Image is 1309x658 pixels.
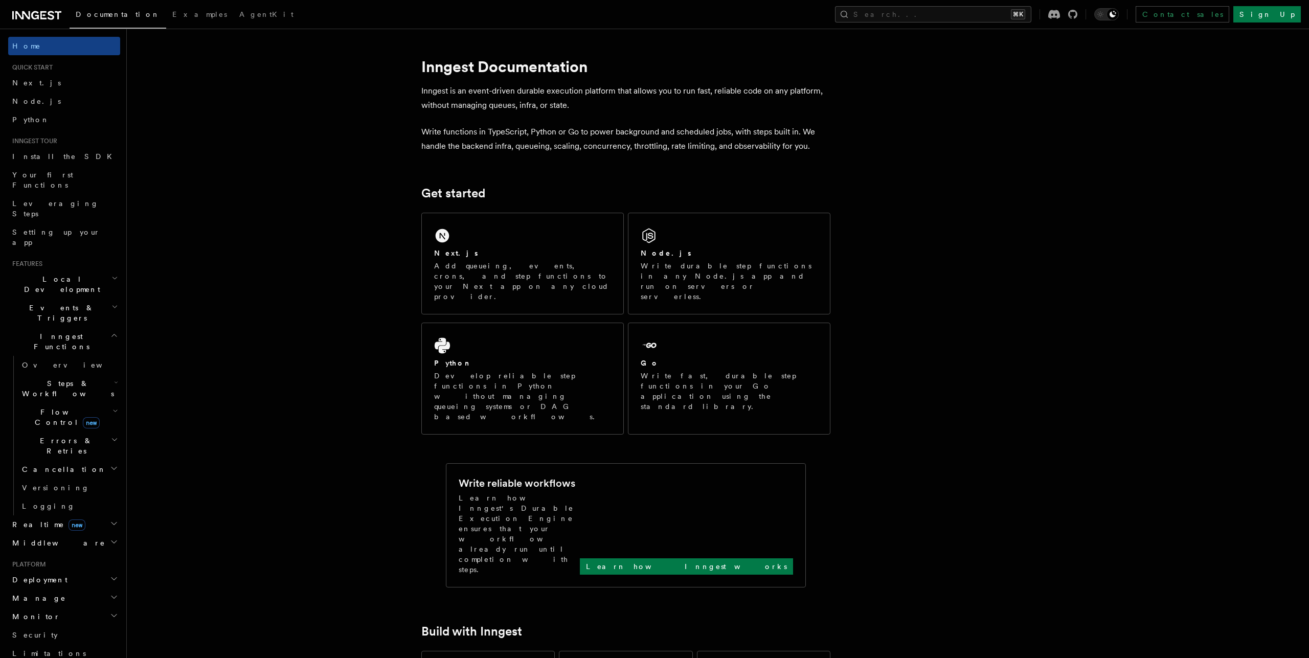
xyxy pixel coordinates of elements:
span: Steps & Workflows [18,378,114,399]
button: Toggle dark mode [1094,8,1119,20]
a: Learn how Inngest works [580,558,793,575]
span: Inngest tour [8,137,57,145]
span: Cancellation [18,464,106,474]
h2: Node.js [641,248,691,258]
a: PythonDevelop reliable step functions in Python without managing queueing systems or DAG based wo... [421,323,624,435]
span: Manage [8,593,66,603]
span: Documentation [76,10,160,18]
span: Features [8,260,42,268]
span: Leveraging Steps [12,199,99,218]
a: Contact sales [1136,6,1229,22]
a: Next.js [8,74,120,92]
p: Develop reliable step functions in Python without managing queueing systems or DAG based workflows. [434,371,611,422]
a: GoWrite fast, durable step functions in your Go application using the standard library. [628,323,830,435]
button: Local Development [8,270,120,299]
span: Examples [172,10,227,18]
span: Quick start [8,63,53,72]
a: Python [8,110,120,129]
a: Sign Up [1233,6,1301,22]
span: Next.js [12,79,61,87]
span: Install the SDK [12,152,118,161]
span: Setting up your app [12,228,100,246]
button: Inngest Functions [8,327,120,356]
span: Errors & Retries [18,436,111,456]
span: Inngest Functions [8,331,110,352]
span: Flow Control [18,407,112,427]
span: Python [12,116,50,124]
a: Documentation [70,3,166,29]
button: Errors & Retries [18,432,120,460]
span: Events & Triggers [8,303,111,323]
p: Learn how Inngest's Durable Execution Engine ensures that your workflow already run until complet... [459,493,580,575]
p: Inngest is an event-driven durable execution platform that allows you to run fast, reliable code ... [421,84,830,112]
a: Next.jsAdd queueing, events, crons, and step functions to your Next app on any cloud provider. [421,213,624,314]
a: Get started [421,186,485,200]
button: Flow Controlnew [18,403,120,432]
span: Node.js [12,97,61,105]
span: Monitor [8,611,60,622]
button: Middleware [8,534,120,552]
a: AgentKit [233,3,300,28]
h2: Go [641,358,659,368]
span: Limitations [12,649,86,657]
span: Local Development [8,274,111,294]
span: Platform [8,560,46,569]
p: Add queueing, events, crons, and step functions to your Next app on any cloud provider. [434,261,611,302]
button: Manage [8,589,120,607]
a: Install the SDK [8,147,120,166]
span: Logging [22,502,75,510]
p: Write functions in TypeScript, Python or Go to power background and scheduled jobs, with steps bu... [421,125,830,153]
a: Node.jsWrite durable step functions in any Node.js app and run on servers or serverless. [628,213,830,314]
a: Security [8,626,120,644]
span: AgentKit [239,10,294,18]
h2: Write reliable workflows [459,476,575,490]
span: Middleware [8,538,105,548]
a: Examples [166,3,233,28]
button: Cancellation [18,460,120,479]
button: Deployment [8,571,120,589]
p: Write fast, durable step functions in your Go application using the standard library. [641,371,818,412]
h2: Python [434,358,472,368]
span: Security [12,631,58,639]
button: Search...⌘K [835,6,1031,22]
a: Setting up your app [8,223,120,252]
p: Write durable step functions in any Node.js app and run on servers or serverless. [641,261,818,302]
span: Home [12,41,41,51]
span: Your first Functions [12,171,73,189]
a: Build with Inngest [421,624,522,639]
h1: Inngest Documentation [421,57,830,76]
a: Versioning [18,479,120,497]
button: Realtimenew [8,515,120,534]
span: Versioning [22,484,89,492]
a: Leveraging Steps [8,194,120,223]
button: Events & Triggers [8,299,120,327]
span: Realtime [8,519,85,530]
span: Deployment [8,575,67,585]
div: Inngest Functions [8,356,120,515]
a: Overview [18,356,120,374]
a: Your first Functions [8,166,120,194]
button: Monitor [8,607,120,626]
a: Logging [18,497,120,515]
span: new [83,417,100,428]
button: Steps & Workflows [18,374,120,403]
span: Overview [22,361,127,369]
a: Node.js [8,92,120,110]
kbd: ⌘K [1011,9,1025,19]
span: new [69,519,85,531]
h2: Next.js [434,248,478,258]
p: Learn how Inngest works [586,561,787,572]
a: Home [8,37,120,55]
